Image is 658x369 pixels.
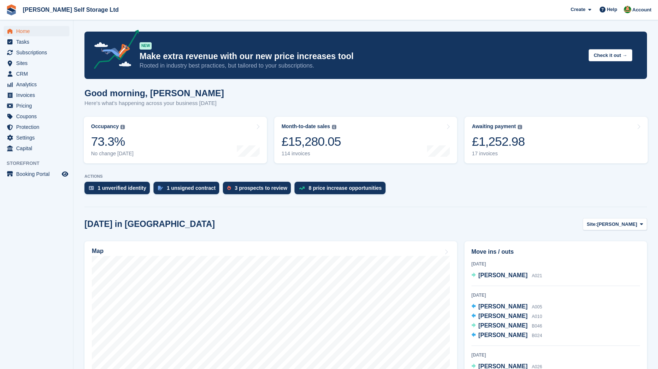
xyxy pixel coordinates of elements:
[4,133,69,143] a: menu
[153,182,223,198] a: 1 unsigned contract
[4,143,69,153] a: menu
[84,182,153,198] a: 1 unverified identity
[478,322,528,329] span: [PERSON_NAME]
[4,37,69,47] a: menu
[16,133,60,143] span: Settings
[472,123,516,130] div: Awaiting payment
[472,151,525,157] div: 17 invoices
[532,314,542,319] span: A010
[16,47,60,58] span: Subscriptions
[223,182,294,198] a: 3 prospects to review
[471,331,542,340] a: [PERSON_NAME] B024
[471,321,542,331] a: [PERSON_NAME] B046
[471,271,542,281] a: [PERSON_NAME] A021
[227,186,231,190] img: prospect-51fa495bee0391a8d652442698ab0144808aea92771e9ea1ae160a38d050c398.svg
[88,30,139,72] img: price-adjustments-announcement-icon-8257ccfd72463d97f412b2fc003d46551f7dbcb40ab6d574587a9cd5c0d94...
[7,160,73,167] span: Storefront
[274,117,458,163] a: Month-to-date sales £15,280.05 114 invoices
[4,111,69,122] a: menu
[478,313,528,319] span: [PERSON_NAME]
[282,123,330,130] div: Month-to-date sales
[471,292,640,299] div: [DATE]
[471,312,542,321] a: [PERSON_NAME] A010
[16,58,60,68] span: Sites
[308,185,382,191] div: 8 price increase opportunities
[92,248,104,254] h2: Map
[4,90,69,100] a: menu
[4,122,69,132] a: menu
[140,51,583,62] p: Make extra revenue with our new price increases tool
[4,58,69,68] a: menu
[532,273,542,278] span: A021
[235,185,287,191] div: 3 prospects to review
[84,99,224,108] p: Here's what's happening across your business [DATE]
[16,122,60,132] span: Protection
[16,143,60,153] span: Capital
[16,26,60,36] span: Home
[532,304,542,310] span: A005
[16,101,60,111] span: Pricing
[16,90,60,100] span: Invoices
[332,125,336,129] img: icon-info-grey-7440780725fd019a000dd9b08b2336e03edf1995a4989e88bcd33f0948082b44.svg
[16,37,60,47] span: Tasks
[518,125,522,129] img: icon-info-grey-7440780725fd019a000dd9b08b2336e03edf1995a4989e88bcd33f0948082b44.svg
[471,247,640,256] h2: Move ins / outs
[140,62,583,70] p: Rooted in industry best practices, but tailored to your subscriptions.
[532,323,542,329] span: B046
[4,101,69,111] a: menu
[84,117,267,163] a: Occupancy 73.3% No change [DATE]
[471,302,542,312] a: [PERSON_NAME] A005
[84,88,224,98] h1: Good morning, [PERSON_NAME]
[61,170,69,178] a: Preview store
[299,187,305,190] img: price_increase_opportunities-93ffe204e8149a01c8c9dc8f82e8f89637d9d84a8eef4429ea346261dce0b2c0.svg
[4,47,69,58] a: menu
[597,221,637,228] span: [PERSON_NAME]
[571,6,585,13] span: Create
[6,4,17,15] img: stora-icon-8386f47178a22dfd0bd8f6a31ec36ba5ce8667c1dd55bd0f319d3a0aa187defe.svg
[20,4,122,16] a: [PERSON_NAME] Self Storage Ltd
[16,111,60,122] span: Coupons
[607,6,617,13] span: Help
[91,123,119,130] div: Occupancy
[84,174,647,179] p: ACTIONS
[472,134,525,149] div: £1,252.98
[532,333,542,338] span: B024
[140,42,152,50] div: NEW
[471,352,640,358] div: [DATE]
[84,219,215,229] h2: [DATE] in [GEOGRAPHIC_DATA]
[282,151,341,157] div: 114 invoices
[98,185,146,191] div: 1 unverified identity
[4,79,69,90] a: menu
[464,117,648,163] a: Awaiting payment £1,252.98 17 invoices
[158,186,163,190] img: contract_signature_icon-13c848040528278c33f63329250d36e43548de30e8caae1d1a13099fd9432cc5.svg
[16,169,60,179] span: Booking Portal
[478,303,528,310] span: [PERSON_NAME]
[471,261,640,267] div: [DATE]
[632,6,651,14] span: Account
[89,186,94,190] img: verify_identity-adf6edd0f0f0b5bbfe63781bf79b02c33cf7c696d77639b501bdc392416b5a36.svg
[587,221,597,228] span: Site:
[4,26,69,36] a: menu
[120,125,125,129] img: icon-info-grey-7440780725fd019a000dd9b08b2336e03edf1995a4989e88bcd33f0948082b44.svg
[16,69,60,79] span: CRM
[624,6,631,13] img: Joshua Wild
[583,218,647,230] button: Site: [PERSON_NAME]
[294,182,389,198] a: 8 price increase opportunities
[167,185,216,191] div: 1 unsigned contract
[282,134,341,149] div: £15,280.05
[589,49,632,61] button: Check it out →
[478,272,528,278] span: [PERSON_NAME]
[16,79,60,90] span: Analytics
[91,151,134,157] div: No change [DATE]
[478,332,528,338] span: [PERSON_NAME]
[4,69,69,79] a: menu
[91,134,134,149] div: 73.3%
[4,169,69,179] a: menu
